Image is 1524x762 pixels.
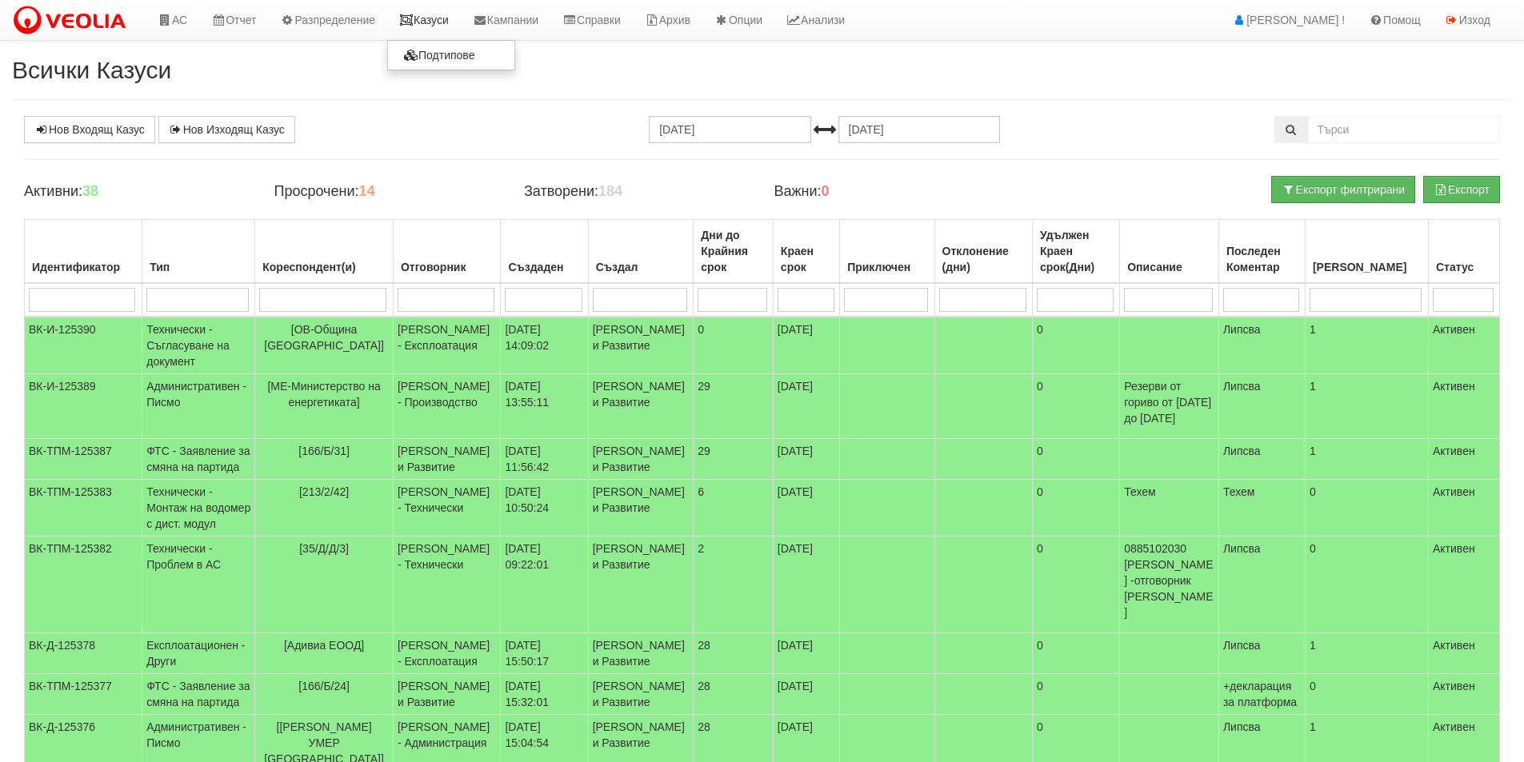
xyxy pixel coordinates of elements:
[822,183,830,199] b: 0
[393,374,501,439] td: [PERSON_NAME] - Производство
[501,537,588,633] td: [DATE] 09:22:01
[698,720,710,733] span: 28
[398,256,497,278] div: Отговорник
[25,317,142,374] td: ВК-И-125390
[1429,480,1500,537] td: Активен
[1429,374,1500,439] td: Активен
[1305,439,1428,480] td: 1
[934,220,1032,284] th: Отклонение (дни): No sort applied, activate to apply an ascending sort
[25,220,142,284] th: Идентификатор: No sort applied, activate to apply an ascending sort
[255,220,394,284] th: Кореспондент(и): No sort applied, activate to apply an ascending sort
[158,116,295,143] a: Нов Изходящ Казус
[1223,720,1261,733] span: Липсва
[25,480,142,537] td: ВК-ТПМ-125383
[1305,220,1428,284] th: Брой Файлове: No sort applied, activate to apply an ascending sort
[284,639,364,652] span: [Адивиа ЕООД]
[1124,541,1214,620] p: 0885102030 [PERSON_NAME] -отговорник [PERSON_NAME]
[505,256,583,278] div: Създаден
[588,317,694,374] td: [PERSON_NAME] и Развитие
[274,184,499,200] h4: Просрочени:
[298,680,350,692] span: [166/Б/24]
[588,374,694,439] td: [PERSON_NAME] и Развитие
[1223,485,1255,498] span: Техем
[393,674,501,715] td: [PERSON_NAME] и Развитие
[501,220,588,284] th: Създаден: No sort applied, activate to apply an ascending sort
[142,480,255,537] td: Технически - Монтаж на водомер с дист. модул
[1305,317,1428,374] td: 1
[1429,537,1500,633] td: Активен
[299,542,349,555] span: [35/Д/Д/3]
[393,633,501,674] td: [PERSON_NAME] - Експлоатация
[773,374,839,439] td: [DATE]
[939,240,1028,278] div: Отклонение (дни)
[1433,256,1495,278] div: Статус
[393,480,501,537] td: [PERSON_NAME] - Технически
[588,537,694,633] td: [PERSON_NAME] и Развитие
[388,45,514,66] a: Подтипове
[1223,680,1297,708] span: +декларация за платформа
[1429,674,1500,715] td: Активен
[142,374,255,439] td: Административен - Писмо
[24,184,250,200] h4: Активни:
[393,537,501,633] td: [PERSON_NAME] - Технически
[1032,374,1119,439] td: 0
[25,374,142,439] td: ВК-И-125389
[12,57,1512,83] h2: Всички Казуси
[698,485,704,498] span: 6
[259,256,389,278] div: Кореспондент(и)
[501,374,588,439] td: [DATE] 13:55:11
[1305,537,1428,633] td: 0
[142,633,255,674] td: Експлоатационен - Други
[1305,480,1428,537] td: 0
[588,674,694,715] td: [PERSON_NAME] и Развитие
[588,633,694,674] td: [PERSON_NAME] и Развитие
[501,633,588,674] td: [DATE] 15:50:17
[25,439,142,480] td: ВК-ТПМ-125387
[1223,240,1301,278] div: Последен Коментар
[773,439,839,480] td: [DATE]
[1223,445,1261,457] span: Липсва
[698,639,710,652] span: 28
[1032,317,1119,374] td: 0
[1423,176,1500,203] button: Експорт
[840,220,934,284] th: Приключен: No sort applied, activate to apply an ascending sort
[524,184,750,200] h4: Затворени:
[25,674,142,715] td: ВК-ТПМ-125377
[773,480,839,537] td: [DATE]
[1223,323,1261,336] span: Липсва
[298,445,350,457] span: [166/Б/31]
[142,317,255,374] td: Технически - Съгласуване на документ
[1429,220,1500,284] th: Статус: No sort applied, activate to apply an ascending sort
[25,537,142,633] td: ВК-ТПМ-125382
[1223,542,1261,555] span: Липсва
[1120,220,1219,284] th: Описание: No sort applied, activate to apply an ascending sort
[1032,480,1119,537] td: 0
[1305,633,1428,674] td: 1
[142,537,255,633] td: Технически - Проблем в АС
[1305,374,1428,439] td: 1
[1032,220,1119,284] th: Удължен Краен срок(Дни): No sort applied, activate to apply an ascending sort
[393,220,501,284] th: Отговорник: No sort applied, activate to apply an ascending sort
[1308,116,1500,143] input: Търсене по Идентификатор, Бл/Вх/Ап, Тип, Описание, Моб. Номер, Имейл, Файл, Коментар,
[773,674,839,715] td: [DATE]
[142,674,255,715] td: ФТС - Заявление за смяна на партида
[1218,220,1305,284] th: Последен Коментар: No sort applied, activate to apply an ascending sort
[1429,439,1500,480] td: Активен
[29,256,138,278] div: Идентификатор
[698,445,710,457] span: 29
[593,256,690,278] div: Създал
[694,220,774,284] th: Дни до Крайния срок: No sort applied, activate to apply an ascending sort
[1032,537,1119,633] td: 0
[588,480,694,537] td: [PERSON_NAME] и Развитие
[142,439,255,480] td: ФТС - Заявление за смяна на партида
[698,323,704,336] span: 0
[501,480,588,537] td: [DATE] 10:50:24
[1032,439,1119,480] td: 0
[773,220,839,284] th: Краен срок: No sort applied, activate to apply an ascending sort
[1223,380,1261,393] span: Липсва
[358,183,374,199] b: 14
[1032,674,1119,715] td: 0
[773,317,839,374] td: [DATE]
[299,485,349,498] span: [213/2/42]
[588,220,694,284] th: Създал: No sort applied, activate to apply an ascending sort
